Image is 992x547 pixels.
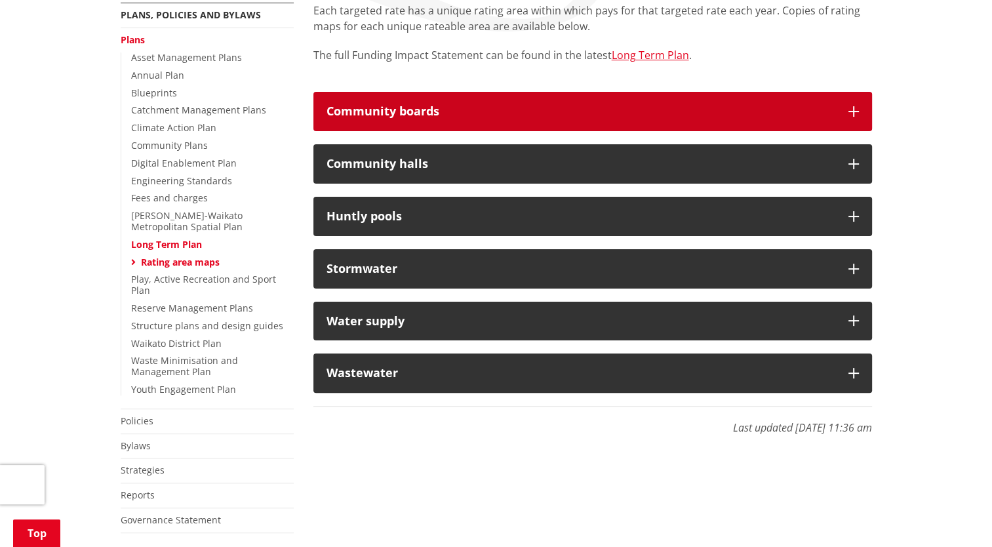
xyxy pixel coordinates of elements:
h3: Wastewater [327,367,835,380]
a: Plans [121,33,145,46]
a: Waikato District Plan [131,337,222,350]
a: Play, Active Recreation and Sport Plan [131,273,276,296]
button: Wastewater [313,354,872,393]
a: Structure plans and design guides [131,319,283,332]
a: Top [13,519,60,547]
h3: Huntly pools [327,210,835,223]
p: Each targeted rate has a unique rating area within which pays for that targeted rate each year. C... [313,3,872,34]
a: Asset Management Plans [131,51,242,64]
a: Waste Minimisation and Management Plan [131,354,238,378]
h3: Community boards [327,105,835,118]
a: Youth Engagement Plan [131,383,236,395]
a: Policies [121,415,153,427]
h3: Community halls [327,157,835,171]
h3: Stormwater [327,262,835,275]
button: Community halls [313,144,872,184]
h3: Water supply [327,315,835,328]
div: The full Funding Impact Statement can be found in the latest . [313,3,872,79]
a: Annual Plan [131,69,184,81]
a: Engineering Standards [131,174,232,187]
p: Last updated [DATE] 11:36 am [313,406,872,436]
a: Long Term Plan [131,238,202,251]
a: Rating area maps [141,256,220,268]
a: Bylaws [121,439,151,452]
button: Huntly pools [313,197,872,236]
button: Stormwater [313,249,872,289]
a: Catchment Management Plans [131,104,266,116]
a: Plans, policies and bylaws [121,9,261,21]
a: Governance Statement [121,514,221,526]
a: [PERSON_NAME]-Waikato Metropolitan Spatial Plan [131,209,243,233]
button: Community boards [313,92,872,131]
a: Long Term Plan [612,48,689,62]
a: Fees and charges [131,192,208,204]
a: Blueprints [131,87,177,99]
button: Water supply [313,302,872,341]
a: Reports [121,489,155,501]
a: Reserve Management Plans [131,302,253,314]
a: Climate Action Plan [131,121,216,134]
a: Digital Enablement Plan [131,157,237,169]
iframe: Messenger Launcher [932,492,979,539]
a: Strategies [121,464,165,476]
a: Community Plans [131,139,208,152]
